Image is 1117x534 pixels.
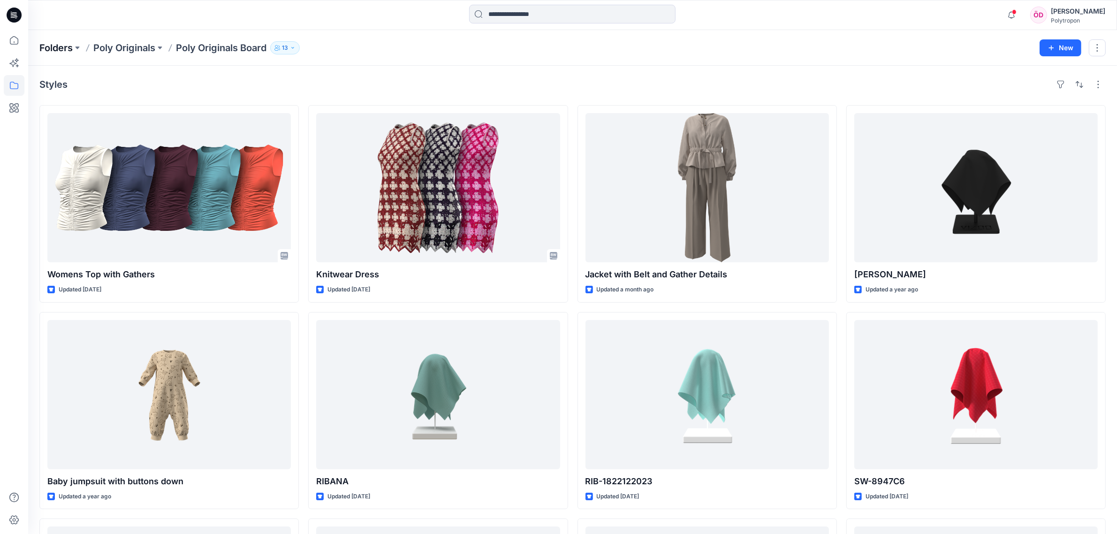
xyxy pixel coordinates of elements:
a: Folders [39,41,73,54]
p: Womens Top with Gathers [47,268,291,281]
a: RIB-1822122023 [585,320,829,469]
a: SW-8947C6 [854,320,1098,469]
p: Updated [DATE] [59,285,101,295]
p: Jacket with Belt and Gather Details [585,268,829,281]
h4: Styles [39,79,68,90]
p: 13 [282,43,288,53]
a: Baby jumpsuit with buttons down [47,320,291,469]
a: RIBANA [316,320,560,469]
p: Updated a year ago [866,285,918,295]
p: Updated [DATE] [597,492,639,502]
p: RIB-1822122023 [585,475,829,488]
a: Jacket with Belt and Gather Details [585,113,829,262]
p: Poly Originals Board [176,41,266,54]
div: ÖD [1030,7,1047,23]
p: Baby jumpsuit with buttons down [47,475,291,488]
a: DERA GABARDIN [854,113,1098,262]
p: [PERSON_NAME] [854,268,1098,281]
a: Knitwear Dress [316,113,560,262]
a: Womens Top with Gathers [47,113,291,262]
p: Updated [DATE] [327,285,370,295]
p: Updated a month ago [597,285,654,295]
div: [PERSON_NAME] [1051,6,1105,17]
p: Updated [DATE] [327,492,370,502]
a: Poly Originals [93,41,155,54]
p: SW-8947C6 [854,475,1098,488]
p: RIBANA [316,475,560,488]
button: New [1040,39,1081,56]
p: Updated [DATE] [866,492,908,502]
button: 13 [270,41,300,54]
p: Updated a year ago [59,492,111,502]
div: Polytropon [1051,17,1105,24]
p: Knitwear Dress [316,268,560,281]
